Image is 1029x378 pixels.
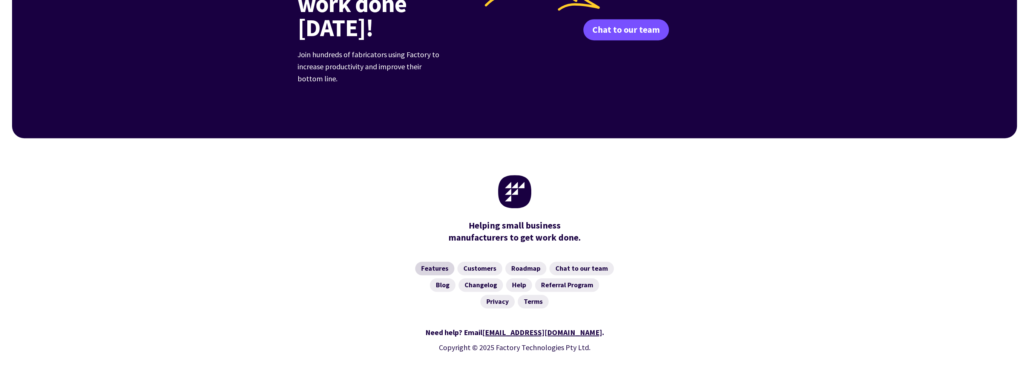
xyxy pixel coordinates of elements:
a: Help [506,278,532,292]
a: Features [415,262,454,275]
nav: Footer Navigation [298,262,732,308]
div: manufacturers to get work done. [445,219,584,244]
a: Blog [430,278,455,292]
p: Join hundreds of fabricators using Factory to increase productivity and improve their bottom line. [298,49,445,85]
a: [EMAIL_ADDRESS][DOMAIN_NAME] [482,328,602,337]
iframe: Chat Widget [903,297,1029,378]
a: Privacy [480,295,515,308]
a: Chat to our team [549,262,614,275]
a: Chat to our team [583,19,669,40]
p: Copyright © 2025 Factory Technologies Pty Ltd. [298,341,732,354]
a: Referral Program [535,278,599,292]
a: Customers [457,262,502,275]
div: Need help? Email . [298,326,732,338]
a: Changelog [459,278,503,292]
a: Roadmap [505,262,546,275]
mark: Helping small business [469,219,561,232]
a: Terms [518,295,549,308]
